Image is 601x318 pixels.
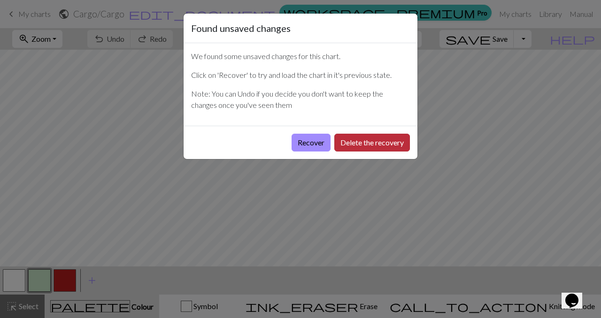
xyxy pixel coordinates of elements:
[292,134,331,151] button: Recover
[191,21,291,35] h5: Found unsaved changes
[191,88,410,111] p: Note: You can Undo if you decide you don't want to keep the changes once you've seen them
[562,280,592,309] iframe: chat widget
[334,134,410,151] button: Delete the recovery
[191,51,410,62] p: We found some unsaved changes for this chart.
[191,69,410,81] p: Click on 'Recover' to try and load the chart in it's previous state.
